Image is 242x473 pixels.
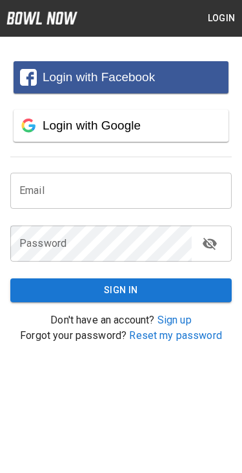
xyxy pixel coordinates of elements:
[14,61,228,93] button: Login with Facebook
[43,119,141,132] span: Login with Google
[10,328,232,343] p: Forgot your password?
[14,110,228,142] button: Login with Google
[201,6,242,30] button: Login
[10,278,232,302] button: Sign In
[43,70,155,84] span: Login with Facebook
[197,231,223,256] button: toggle password visibility
[10,313,232,328] p: Don't have an account?
[157,314,192,326] a: Sign up
[6,12,77,24] img: logo
[129,329,222,342] a: Reset my password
